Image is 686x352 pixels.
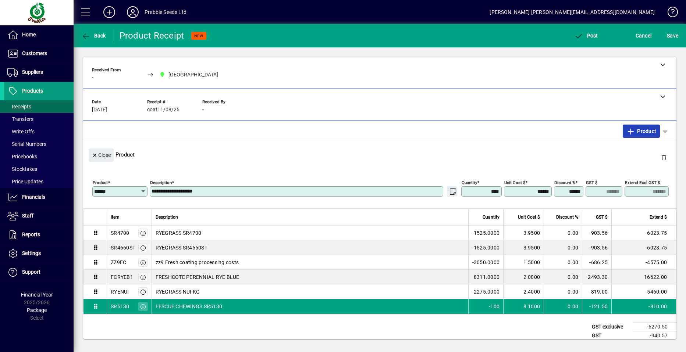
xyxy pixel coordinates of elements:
a: Support [4,263,74,281]
span: Home [22,32,36,37]
a: Price Updates [4,175,74,188]
td: -121.50 [582,299,611,314]
td: FRESHCOTE PERENNIAL RYE BLUE [152,270,468,284]
button: Close [89,148,114,162]
td: RYEGRASS SR4660ST [152,240,468,255]
span: Support [22,269,40,275]
td: zz9 Fresh coating processing costs [152,255,468,270]
div: Product Receipt [120,30,184,42]
button: Product [623,125,660,138]
app-page-header-button: Delete [655,154,673,161]
div: RYENUI [111,288,129,295]
td: -686.25 [582,255,611,270]
div: Prebble Seeds Ltd [145,6,186,18]
span: Stocktakes [7,166,37,172]
span: Settings [22,250,41,256]
a: Financials [4,188,74,206]
span: NEW [194,33,203,38]
button: Save [665,29,680,42]
span: Products [22,88,43,94]
td: -6270.50 [632,323,676,331]
a: Home [4,26,74,44]
td: 0.00 [544,240,582,255]
td: -1525.0000 [468,240,504,255]
div: SR4700 [111,229,129,237]
mat-label: Description [150,180,172,185]
td: -5460.00 [611,284,676,299]
span: Suppliers [22,69,43,75]
a: Stocktakes [4,163,74,175]
td: 16622.00 [611,270,676,284]
span: Cancel [636,30,652,42]
span: Financial Year [21,292,53,298]
button: Delete [655,148,673,166]
button: Profile [121,6,145,19]
button: Back [79,29,108,42]
span: Close [92,149,111,161]
app-page-header-button: Close [87,151,115,158]
a: Transfers [4,113,74,125]
td: -940.57 [632,331,676,340]
app-page-header-button: Back [74,29,114,42]
span: Receipts [7,104,31,109]
span: Product [626,125,656,137]
mat-label: Product [93,180,108,185]
td: -819.00 [582,284,611,299]
a: Knowledge Base [662,1,677,25]
span: 2.0000 [523,273,540,281]
a: Settings [4,244,74,263]
td: -810.00 [611,299,676,314]
td: -2275.0000 [468,284,504,299]
a: Receipts [4,100,74,113]
td: -3050.0000 [468,255,504,270]
span: GST $ [596,213,608,221]
span: 3.9500 [523,229,540,237]
button: Post [572,29,600,42]
td: FESCUE CHEWINGS SR5130 [152,299,468,314]
a: Customers [4,44,74,63]
span: - [92,75,93,80]
span: ave [667,30,678,42]
span: S [667,33,670,39]
span: 8.1000 [523,303,540,310]
td: 0.00 [544,299,582,314]
a: Reports [4,226,74,244]
td: RYEGRASS SR4700 [152,226,468,240]
span: P [587,33,590,39]
span: Discount % [556,213,578,221]
span: Back [81,33,106,39]
td: GST [588,331,632,340]
mat-label: Discount % [554,180,575,185]
span: Pricebooks [7,154,37,159]
div: ZZ9FC [111,259,126,266]
span: Reports [22,231,40,237]
span: Customers [22,50,47,56]
button: Add [97,6,121,19]
span: Unit Cost $ [518,213,540,221]
a: Pricebooks [4,150,74,163]
td: 0.00 [544,226,582,240]
span: Write Offs [7,129,35,134]
span: - [202,107,204,113]
mat-label: Quantity [462,180,477,185]
span: Description [156,213,178,221]
td: GST exclusive [588,323,632,331]
td: 0.00 [544,270,582,284]
span: 1.5000 [523,259,540,266]
span: Package [27,307,47,313]
div: SR4660ST [111,244,135,251]
td: -100 [468,299,504,314]
a: Serial Numbers [4,138,74,150]
span: ost [574,33,598,39]
a: Staff [4,207,74,225]
span: Extend $ [650,213,667,221]
td: -6023.75 [611,240,676,255]
span: coat11/08/25 [147,107,180,113]
span: Staff [22,213,33,219]
a: Write Offs [4,125,74,138]
div: SR5130 [111,303,129,310]
span: 2.4000 [523,288,540,295]
div: Product [83,141,676,168]
td: 0.00 [544,284,582,299]
td: -903.56 [582,226,611,240]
